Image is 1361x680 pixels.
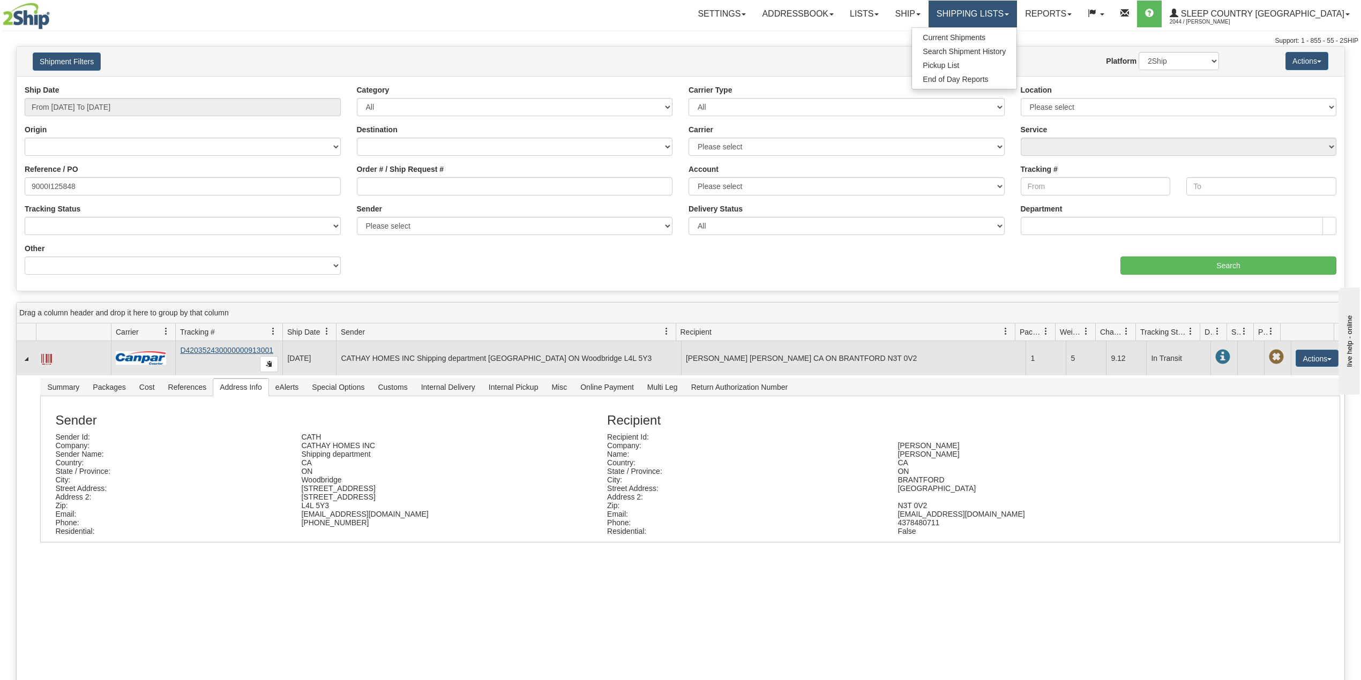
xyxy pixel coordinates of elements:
div: Woodbridge [293,475,539,484]
span: Summary [41,379,86,396]
a: Lists [842,1,887,27]
div: ON [293,467,539,475]
label: Service [1021,124,1048,135]
a: Shipping lists [929,1,1017,27]
label: Category [357,85,390,95]
img: logo2044.jpg [3,3,50,29]
label: Tracking # [1021,164,1058,175]
div: Residential: [47,527,293,535]
a: Tracking # filter column settings [264,322,282,341]
span: Misc [545,379,573,396]
button: Shipment Filters [33,52,101,71]
td: [DATE] [282,341,336,375]
input: From [1021,177,1171,195]
label: Origin [25,124,47,135]
button: Copy to clipboard [260,356,278,372]
span: Search Shipment History [923,47,1006,56]
input: To [1186,177,1336,195]
label: Department [1021,203,1063,214]
label: Account [689,164,719,175]
div: Phone: [47,518,293,527]
td: [PERSON_NAME] [PERSON_NAME] CA ON BRANTFORD N3T 0V2 [681,341,1026,375]
span: Online Payment [574,379,640,396]
button: Actions [1296,350,1338,367]
span: Charge [1100,327,1123,337]
span: Internal Delivery [415,379,482,396]
img: 14 - Canpar [116,351,166,365]
div: CA [889,458,1180,467]
span: Internal Pickup [482,379,545,396]
label: Other [25,243,44,254]
label: Carrier Type [689,85,732,95]
span: Sleep Country [GEOGRAPHIC_DATA] [1178,9,1344,18]
div: [EMAIL_ADDRESS][DOMAIN_NAME] [889,510,1180,518]
span: Delivery Status [1205,327,1214,337]
a: Packages filter column settings [1037,322,1055,341]
span: 2044 / [PERSON_NAME] [1170,17,1250,27]
div: Country: [47,458,293,467]
span: Packages [1020,327,1042,337]
span: Return Authorization Number [685,379,795,396]
span: Multi Leg [641,379,684,396]
div: Zip: [47,501,293,510]
div: Sender Name: [47,450,293,458]
a: Sleep Country [GEOGRAPHIC_DATA] 2044 / [PERSON_NAME] [1162,1,1358,27]
label: Carrier [689,124,713,135]
input: Search [1120,256,1336,275]
a: D420352430000000913001 [180,346,273,354]
div: City: [599,475,889,484]
a: Charge filter column settings [1117,322,1135,341]
div: False [889,527,1180,535]
div: Name: [599,450,889,458]
div: CATHAY HOMES INC [293,441,539,450]
div: Street Address: [47,484,293,493]
label: Platform [1106,56,1136,66]
span: Shipment Issues [1231,327,1240,337]
span: Tracking # [180,327,215,337]
a: Tracking Status filter column settings [1181,322,1200,341]
span: Pickup Not Assigned [1269,350,1284,365]
div: State / Province: [599,467,889,475]
a: Label [41,349,52,366]
label: Tracking Status [25,203,80,214]
a: Addressbook [754,1,842,27]
div: Recipient Id: [599,433,889,441]
div: Email: [599,510,889,518]
a: Settings [690,1,754,27]
span: Ship Date [287,327,320,337]
span: Special Options [305,379,371,396]
label: Location [1021,85,1052,95]
div: [STREET_ADDRESS] [293,493,539,501]
div: Sender Id: [47,433,293,441]
div: [PHONE_NUMBER] [293,518,539,527]
a: End of Day Reports [912,72,1016,86]
div: CA [293,458,539,467]
div: Shipping department [293,450,539,458]
a: Collapse [21,353,32,364]
div: Country: [599,458,889,467]
div: Company: [47,441,293,450]
a: Pickup Status filter column settings [1262,322,1280,341]
span: Tracking Status [1140,327,1187,337]
h3: Sender [55,413,607,427]
div: Street Address: [599,484,889,493]
span: End of Day Reports [923,75,988,84]
div: Support: 1 - 855 - 55 - 2SHIP [3,36,1358,46]
td: In Transit [1146,341,1210,375]
label: Reference / PO [25,164,78,175]
div: Email: [47,510,293,518]
td: 9.12 [1106,341,1146,375]
a: Shipment Issues filter column settings [1235,322,1253,341]
td: 5 [1066,341,1106,375]
span: Packages [86,379,132,396]
div: Address 2: [47,493,293,501]
div: [PERSON_NAME] [889,450,1180,458]
span: Recipient [680,327,712,337]
div: grid grouping header [17,303,1344,323]
div: [EMAIL_ADDRESS][DOMAIN_NAME] [293,510,539,518]
a: Ship Date filter column settings [318,322,336,341]
a: Ship [887,1,928,27]
a: Current Shipments [912,31,1016,44]
div: City: [47,475,293,484]
a: Search Shipment History [912,44,1016,58]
